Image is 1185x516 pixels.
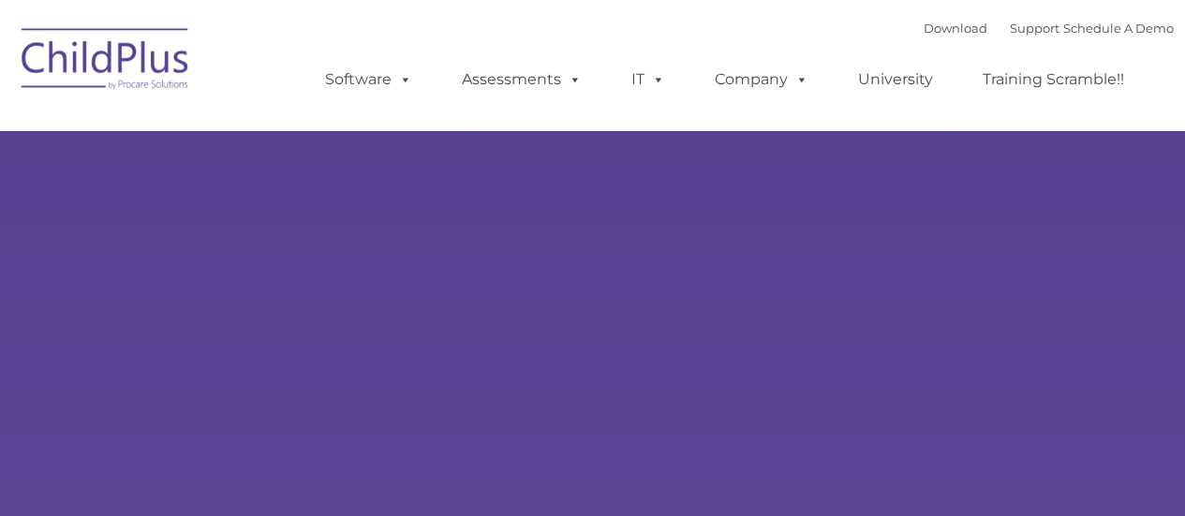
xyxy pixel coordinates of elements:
a: Assessments [443,61,600,98]
a: Schedule A Demo [1063,21,1174,36]
a: University [839,61,952,98]
a: Download [924,21,987,36]
font: | [924,21,1174,36]
a: Company [696,61,827,98]
a: Software [306,61,431,98]
a: Training Scramble!! [964,61,1143,98]
a: Support [1010,21,1059,36]
a: IT [613,61,684,98]
img: ChildPlus by Procare Solutions [12,15,200,109]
